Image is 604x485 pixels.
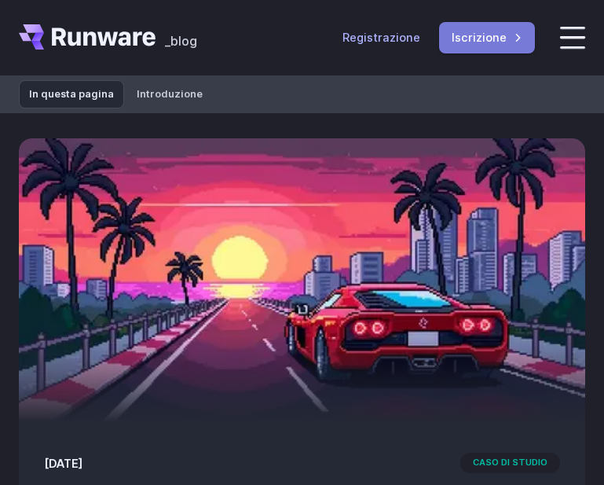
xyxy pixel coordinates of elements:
font: Registrazione [342,31,420,44]
font: Introduzione [137,88,203,100]
a: _blog [165,24,197,50]
font: caso di studio [473,457,547,468]
font: Iscrizione [452,31,507,44]
a: Iscrizione [439,22,535,53]
font: _blog [165,33,197,49]
font: [DATE] [44,457,82,470]
a: Registrazione [342,28,420,46]
a: Vai a / [19,24,156,50]
font: In questa pagina [29,88,114,100]
img: un'auto sportiva rossa su un'autostrada futuristica con un tramonto e lo skyline della città sull... [19,138,585,422]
